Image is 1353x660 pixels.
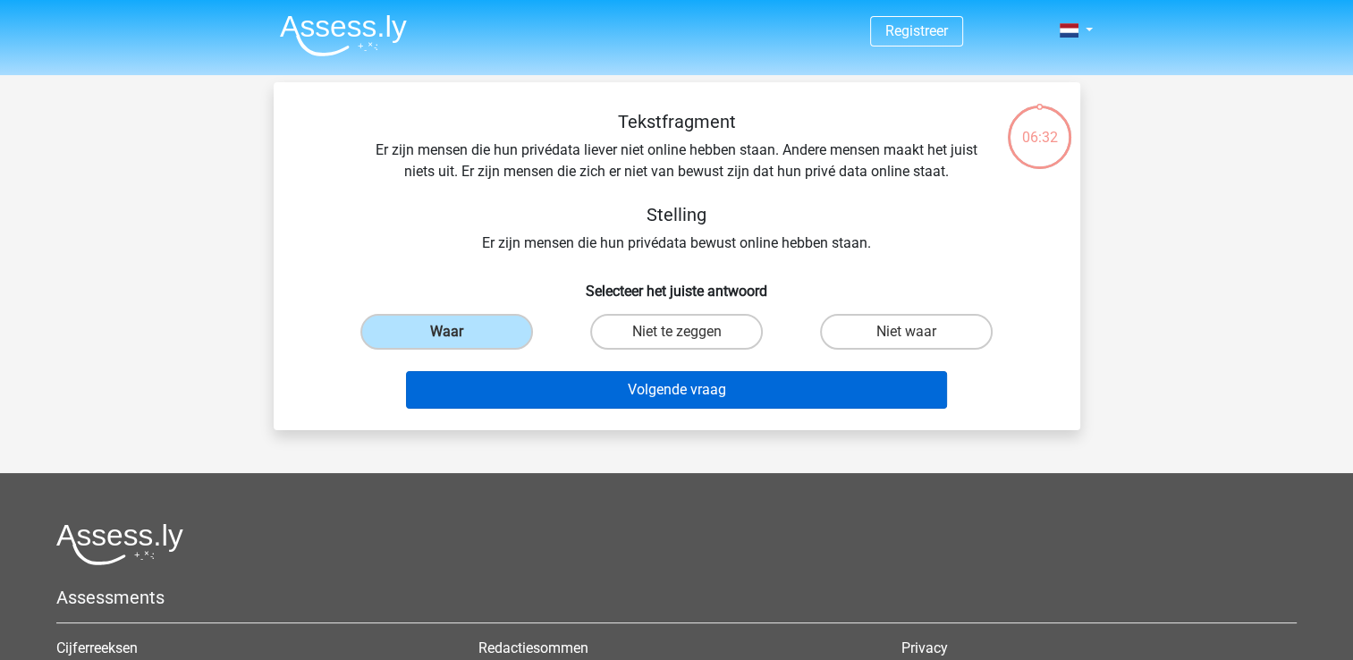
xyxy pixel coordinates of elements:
label: Waar [360,314,533,350]
a: Cijferreeksen [56,639,138,656]
button: Volgende vraag [406,371,947,409]
h6: Selecteer het juiste antwoord [302,268,1052,300]
h5: Tekstfragment [359,111,994,132]
a: Privacy [901,639,948,656]
h5: Assessments [56,587,1297,608]
div: Er zijn mensen die hun privédata liever niet online hebben staan. Andere mensen maakt het juist n... [302,111,1052,254]
label: Niet waar [820,314,993,350]
a: Registreer [885,22,948,39]
div: 06:32 [1006,104,1073,148]
h5: Stelling [359,204,994,225]
img: Assessly [280,14,407,56]
img: Assessly logo [56,523,183,565]
a: Redactiesommen [478,639,588,656]
label: Niet te zeggen [590,314,763,350]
